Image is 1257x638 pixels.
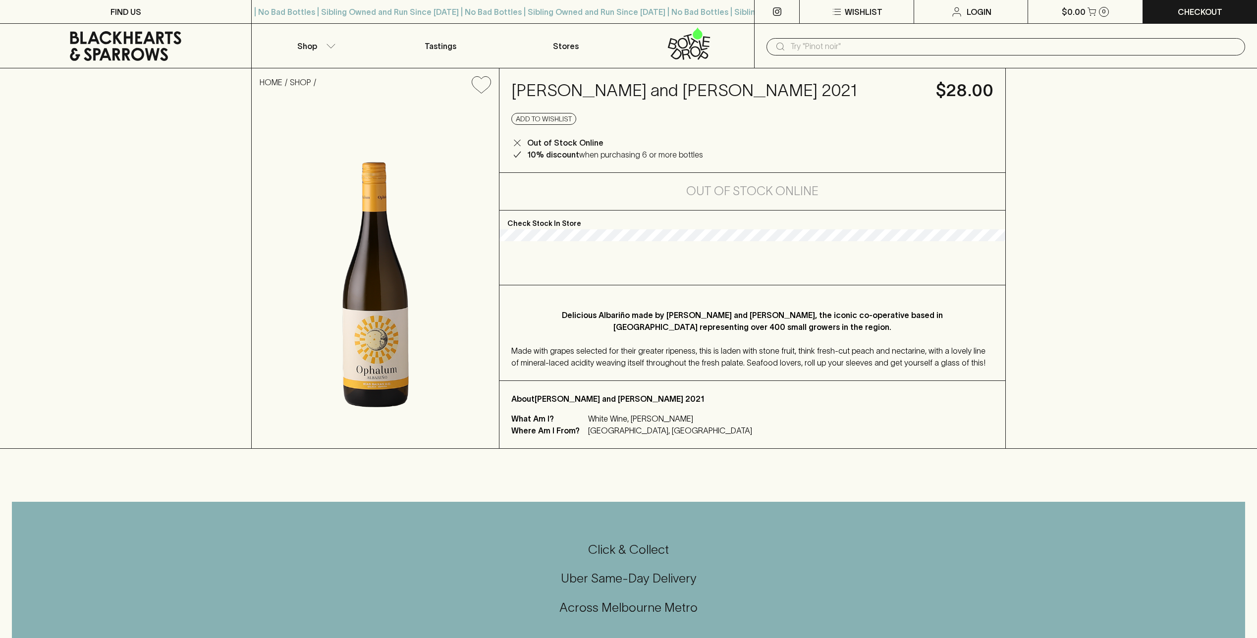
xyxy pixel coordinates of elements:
[790,39,1237,54] input: Try "Pinot noir"
[845,6,882,18] p: Wishlist
[511,393,993,405] p: About [PERSON_NAME] and [PERSON_NAME] 2021
[252,102,499,448] img: 30448.png
[511,113,576,125] button: Add to wishlist
[527,137,603,149] p: Out of Stock Online
[527,150,579,159] b: 10% discount
[553,40,579,52] p: Stores
[527,149,703,160] p: when purchasing 6 or more bottles
[588,425,752,436] p: [GEOGRAPHIC_DATA], [GEOGRAPHIC_DATA]
[499,211,1005,229] p: Check Stock In Store
[110,6,141,18] p: FIND US
[12,541,1245,558] h5: Click & Collect
[260,78,282,87] a: HOME
[12,599,1245,616] h5: Across Melbourne Metro
[290,78,311,87] a: SHOP
[12,570,1245,586] h5: Uber Same-Day Delivery
[511,346,985,367] span: Made with grapes selected for their greater ripeness, this is laden with stone fruit, think fresh...
[252,24,377,68] button: Shop
[967,6,991,18] p: Login
[1102,9,1106,14] p: 0
[511,413,586,425] p: What Am I?
[531,309,973,333] p: Delicious Albariño made by [PERSON_NAME] and [PERSON_NAME], the iconic co-operative based in [GEO...
[511,80,924,101] h4: [PERSON_NAME] and [PERSON_NAME] 2021
[936,80,993,101] h4: $28.00
[503,24,628,68] a: Stores
[511,425,586,436] p: Where Am I From?
[1062,6,1086,18] p: $0.00
[686,183,819,199] h5: Out of Stock Online
[468,72,495,98] button: Add to wishlist
[588,413,752,425] p: White Wine, [PERSON_NAME]
[297,40,317,52] p: Shop
[378,24,503,68] a: Tastings
[1178,6,1222,18] p: Checkout
[425,40,456,52] p: Tastings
